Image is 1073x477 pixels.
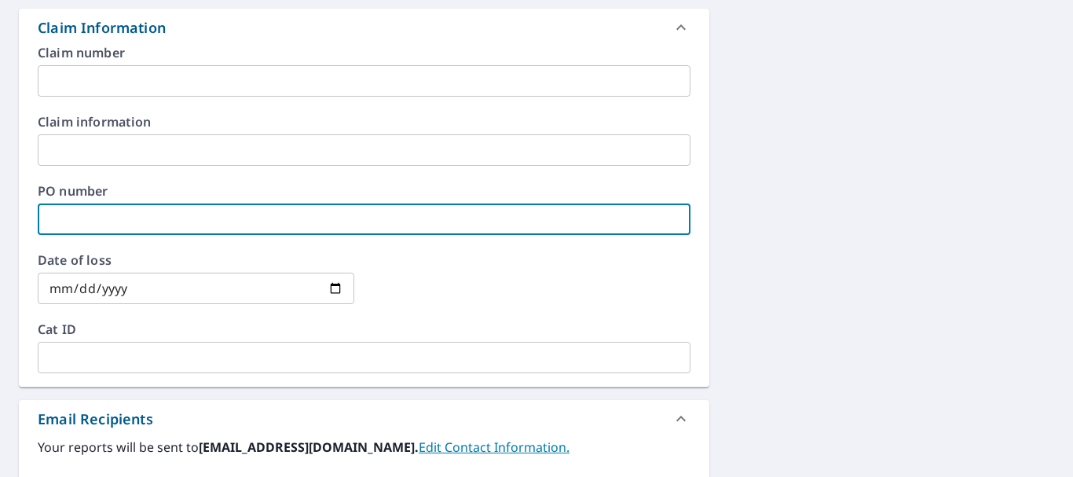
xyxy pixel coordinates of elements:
b: [EMAIL_ADDRESS][DOMAIN_NAME]. [199,438,419,456]
div: Claim Information [19,9,709,46]
label: Cat ID [38,323,690,336]
a: EditContactInfo [419,438,569,456]
label: PO number [38,185,690,197]
label: Date of loss [38,254,354,266]
div: Email Recipients [19,400,709,438]
label: Claim number [38,46,690,59]
label: Your reports will be sent to [38,438,690,457]
div: Email Recipients [38,409,153,430]
div: Claim Information [38,17,166,39]
label: Claim information [38,116,690,128]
